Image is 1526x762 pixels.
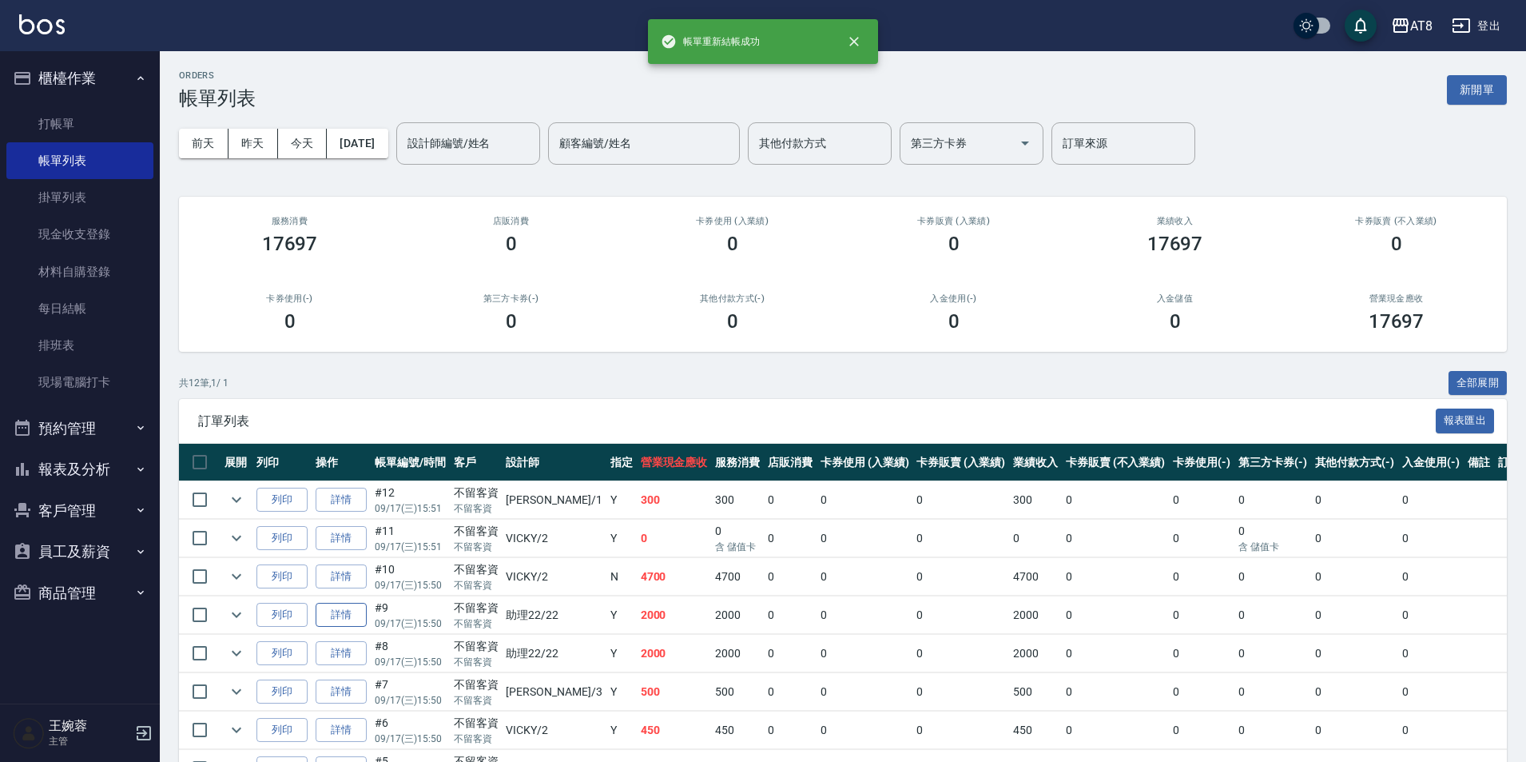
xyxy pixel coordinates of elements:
td: VICKY /2 [502,520,606,557]
td: 450 [1009,712,1062,749]
th: 入金使用(-) [1398,444,1464,481]
p: 09/17 (三) 15:51 [375,501,446,516]
td: 0 [1398,673,1464,711]
td: 0 [1234,558,1311,596]
p: 含 儲值卡 [715,540,760,554]
div: AT8 [1410,16,1433,36]
button: 前天 [179,129,229,158]
td: 0 [1311,596,1399,634]
button: 今天 [278,129,328,158]
td: 0 [764,635,817,672]
th: 列印 [252,444,312,481]
p: 09/17 (三) 15:50 [375,616,446,631]
th: 卡券使用(-) [1169,444,1234,481]
td: 0 [1398,558,1464,596]
td: VICKY /2 [502,712,606,749]
td: 0 [1062,596,1169,634]
td: 300 [637,481,712,519]
div: 不留客資 [454,600,499,616]
td: 0 [764,558,817,596]
td: 0 [1062,673,1169,711]
td: 0 [764,673,817,711]
a: 帳單列表 [6,142,153,179]
td: 2000 [637,635,712,672]
td: 300 [1009,481,1062,519]
h2: 卡券販賣 (入業績) [862,216,1045,226]
td: 0 [1009,520,1062,557]
td: 0 [912,712,1009,749]
td: 助理22 /22 [502,596,606,634]
button: expand row [225,603,248,627]
td: 450 [711,712,764,749]
td: 0 [1169,673,1234,711]
td: 0 [764,712,817,749]
td: 0 [1398,712,1464,749]
p: 不留客資 [454,616,499,631]
h2: 業績收入 [1083,216,1266,226]
button: 新開單 [1447,75,1507,105]
p: 含 儲值卡 [1238,540,1307,554]
td: 0 [817,673,913,711]
td: 0 [1169,635,1234,672]
td: 0 [1169,481,1234,519]
th: 營業現金應收 [637,444,712,481]
h2: 卡券使用 (入業績) [641,216,824,226]
a: 詳情 [316,603,367,628]
button: 全部展開 [1449,371,1508,396]
td: 0 [1398,635,1464,672]
td: 0 [1398,596,1464,634]
td: 0 [817,712,913,749]
td: 0 [1169,558,1234,596]
td: 2000 [711,596,764,634]
h3: 0 [284,310,296,333]
button: [DATE] [327,129,387,158]
td: 0 [817,596,913,634]
div: 不留客資 [454,561,499,578]
td: 0 [817,520,913,557]
div: 不留客資 [454,715,499,732]
td: 0 [912,558,1009,596]
a: 詳情 [316,565,367,589]
button: close [837,24,872,59]
td: 0 [912,673,1009,711]
button: 列印 [256,526,308,551]
button: AT8 [1385,10,1439,42]
button: 商品管理 [6,572,153,614]
th: 帳單編號/時間 [371,444,450,481]
span: 帳單重新結帳成功 [661,34,760,50]
td: 0 [764,596,817,634]
td: 0 [1398,520,1464,557]
button: save [1345,10,1377,42]
td: 0 [1234,635,1311,672]
button: expand row [225,641,248,665]
img: Logo [19,14,65,34]
h3: 0 [727,310,738,333]
td: Y [606,635,637,672]
td: Y [606,596,637,634]
button: 櫃檯作業 [6,58,153,99]
td: VICKY /2 [502,558,606,596]
td: 0 [1234,712,1311,749]
td: 0 [1398,481,1464,519]
button: expand row [225,718,248,742]
h3: 0 [948,233,960,255]
h3: 0 [506,310,517,333]
a: 現場電腦打卡 [6,364,153,401]
button: expand row [225,680,248,704]
button: 報表匯出 [1436,409,1495,433]
td: 0 [817,635,913,672]
button: 列印 [256,641,308,666]
button: 列印 [256,680,308,704]
button: expand row [225,526,248,550]
td: 4700 [711,558,764,596]
td: Y [606,673,637,711]
th: 卡券販賣 (不入業績) [1062,444,1169,481]
p: 09/17 (三) 15:50 [375,578,446,592]
td: 0 [711,520,764,557]
div: 不留客資 [454,485,499,501]
p: 不留客資 [454,693,499,708]
button: expand row [225,565,248,588]
td: #10 [371,558,450,596]
p: 不留客資 [454,655,499,669]
p: 09/17 (三) 15:50 [375,693,446,708]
